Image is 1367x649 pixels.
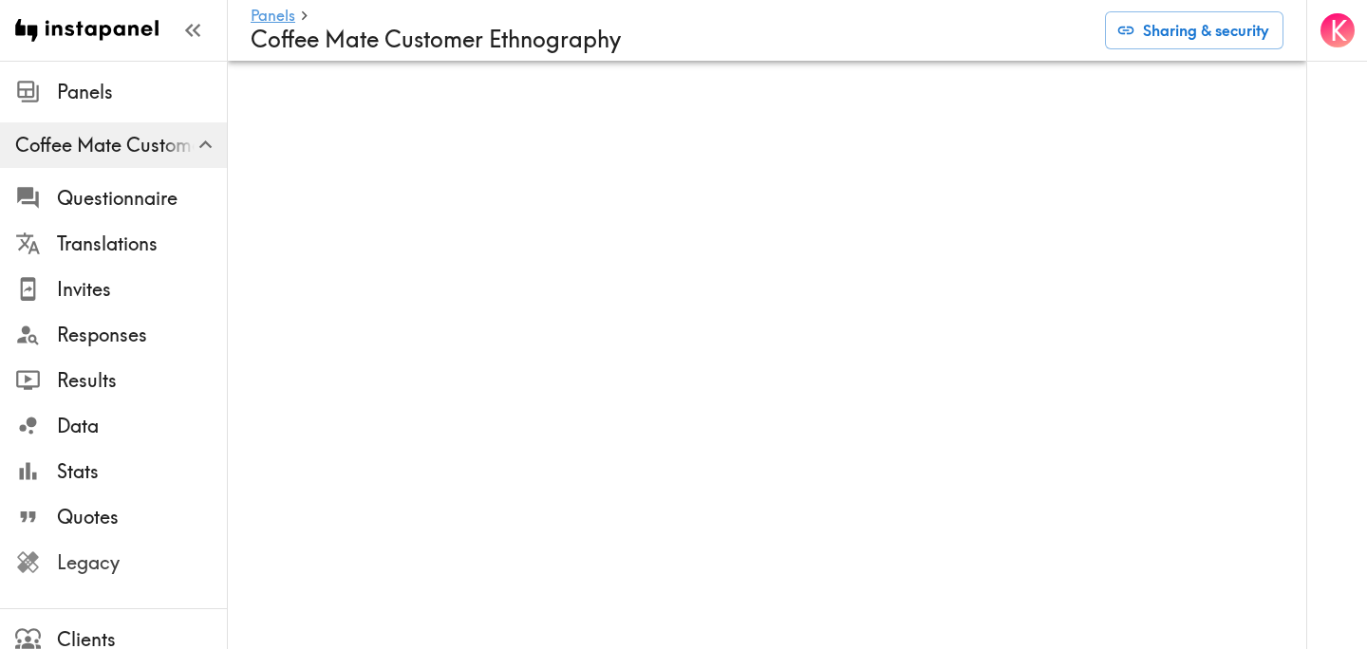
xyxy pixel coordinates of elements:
button: Sharing & security [1105,11,1283,49]
span: Stats [57,458,227,485]
button: K [1319,11,1357,49]
span: Responses [57,322,227,348]
span: Questionnaire [57,185,227,212]
span: Legacy [57,549,227,576]
h4: Coffee Mate Customer Ethnography [251,26,1090,53]
span: Translations [57,231,227,257]
span: Data [57,413,227,439]
span: Coffee Mate Customer Ethnography [15,132,227,158]
a: Panels [251,8,295,26]
span: K [1330,14,1347,47]
span: Results [57,367,227,394]
span: Quotes [57,504,227,530]
span: Invites [57,276,227,303]
span: Panels [57,79,227,105]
